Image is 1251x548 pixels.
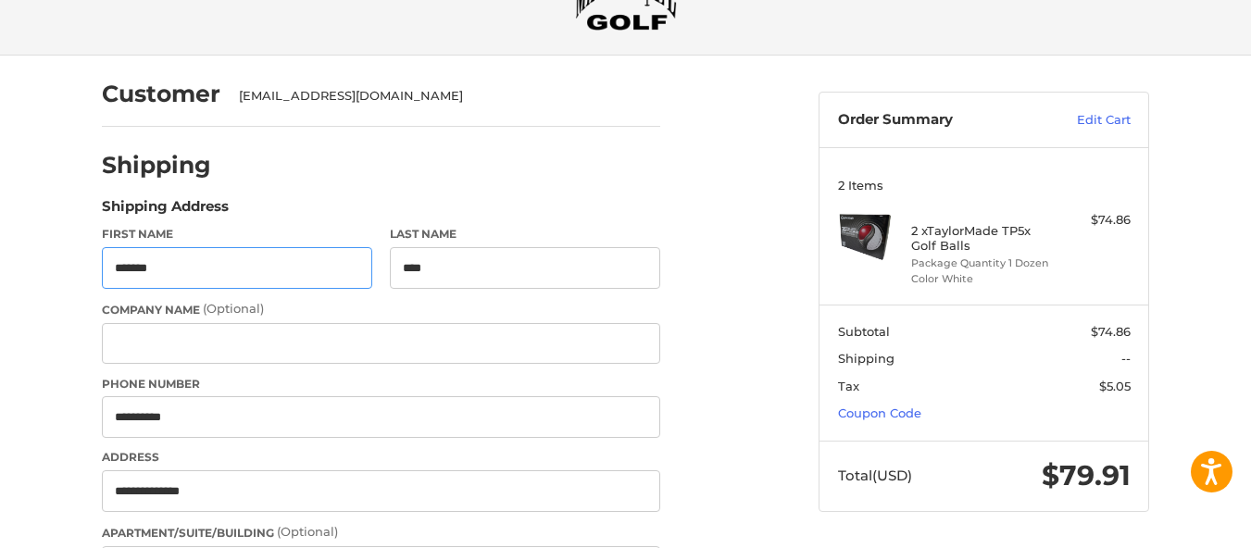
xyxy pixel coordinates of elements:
iframe: Google Customer Reviews [1098,498,1251,548]
small: (Optional) [203,301,264,316]
a: Coupon Code [838,405,921,420]
label: Address [102,449,660,466]
div: $74.86 [1057,211,1131,230]
h4: 2 x TaylorMade TP5x Golf Balls [911,223,1053,254]
span: $74.86 [1091,324,1131,339]
h2: Shipping [102,151,211,180]
span: $79.91 [1042,458,1131,492]
legend: Shipping Address [102,196,229,226]
label: First Name [102,226,372,243]
label: Last Name [390,226,660,243]
span: -- [1121,351,1131,366]
h2: Customer [102,80,220,108]
li: Color White [911,271,1053,287]
span: $5.05 [1099,379,1131,393]
h3: Order Summary [838,111,1037,130]
span: Shipping [838,351,894,366]
h3: 2 Items [838,178,1131,193]
div: [EMAIL_ADDRESS][DOMAIN_NAME] [239,87,643,106]
label: Phone Number [102,376,660,392]
label: Company Name [102,300,660,318]
small: (Optional) [277,524,338,539]
span: Tax [838,379,859,393]
li: Package Quantity 1 Dozen [911,255,1053,271]
a: Edit Cart [1037,111,1131,130]
span: Total (USD) [838,467,912,484]
label: Apartment/Suite/Building [102,523,660,542]
span: Subtotal [838,324,890,339]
